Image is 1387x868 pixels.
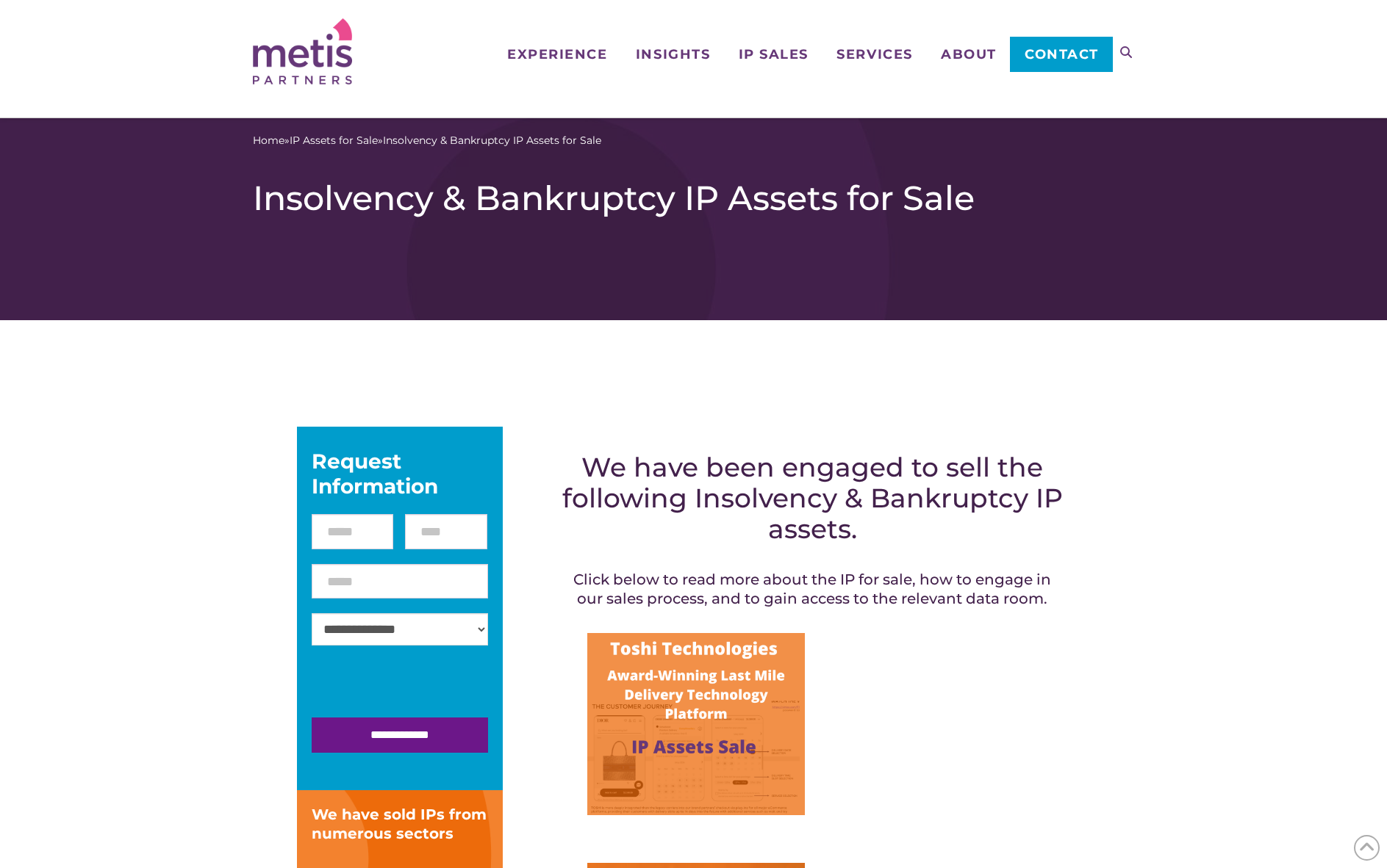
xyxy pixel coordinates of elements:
[383,133,601,148] span: Insolvency & Bankruptcy IP Assets for Sale
[1025,48,1099,61] span: Contact
[739,48,809,61] span: IP Sales
[312,660,535,717] iframe: reCAPTCHA
[559,570,1065,608] h4: Click below to read more about the IP for sale, how to engage in our sales process, and to gain a...
[312,805,488,843] div: We have sold IPs from numerous sectors
[1010,37,1112,72] a: Contact
[290,133,378,148] a: IP Assets for Sale
[636,48,710,61] span: Insights
[836,48,912,61] span: Services
[253,18,352,84] img: Metis Partners
[253,178,1135,219] h1: Insolvency & Bankruptcy IP Assets for Sale
[559,452,1065,544] h2: We have been engaged to sell the following Insolvency & Bankruptcy IP assets.
[820,633,1037,815] img: Image
[1354,835,1380,861] span: Back to Top
[253,133,284,148] a: Home
[507,48,607,61] span: Experience
[312,449,488,499] div: Request Information
[587,633,805,815] img: Image
[253,133,601,148] span: » »
[941,48,997,61] span: About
